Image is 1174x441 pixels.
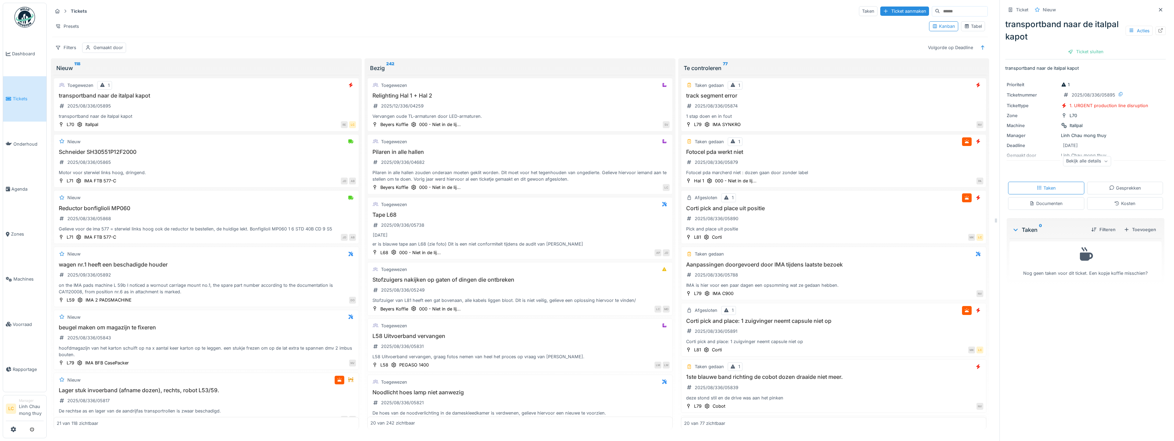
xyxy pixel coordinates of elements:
[1061,81,1070,88] div: 1
[1007,102,1058,109] div: Tickettype
[695,215,738,222] div: 2025/08/336/05890
[380,249,388,256] div: L68
[684,64,984,72] div: Te controleren
[1070,112,1077,119] div: L70
[11,231,44,237] span: Zones
[1037,185,1056,191] div: Taken
[84,234,116,240] div: IMA FTB 577-C
[13,276,44,282] span: Machines
[57,205,356,212] h3: Reductor bonfiglioli MP060
[976,347,983,353] div: LC
[1012,226,1086,234] div: Taken
[1070,122,1083,129] div: Itallpal
[370,149,670,155] h3: Pilaren in alle hallen
[695,384,738,391] div: 2025/08/336/05839
[1063,156,1111,166] div: Bekijk alle details
[663,362,670,369] div: LM
[57,226,356,232] div: Gelieve voor de ima 577 = sterwiel links hoog ook de reductor te bestellen, de huidige lekt. Bonf...
[74,64,80,72] sup: 118
[57,261,356,268] h3: wagen nr.1 heeft een beschadigde houder
[52,43,79,53] div: Filters
[67,397,110,404] div: 2025/08/336/05817
[976,290,983,297] div: NV
[976,121,983,128] div: NV
[11,186,44,192] span: Agenda
[57,169,356,176] div: Motor voor sterwiel links hoog, dringend.
[67,103,111,109] div: 2025/08/336/05895
[1007,132,1164,139] div: Linh Chau mong thuy
[663,306,670,313] div: MD
[655,306,661,313] div: LC
[684,282,983,289] div: IMA is hier voor een paar dagen een opsomming wat ze gedaan hebben.
[68,8,90,14] strong: Tickets
[370,297,670,304] div: Stofzuiger van L81 heeft een gat bovenaan, alle kabels liggen bloot. Dit is niet veilig, gelieve ...
[684,420,725,426] div: 20 van 77 zichtbaar
[1114,200,1136,207] div: Kosten
[859,6,877,16] div: Taken
[684,205,983,212] h3: Corti pick and place uit positie
[663,249,670,256] div: JD
[381,201,407,208] div: Toegewezen
[1016,7,1028,13] div: Ticket
[19,398,44,403] div: Manager
[381,399,424,406] div: 2025/08/336/05821
[976,178,983,184] div: PA
[3,167,46,212] a: Agenda
[349,178,356,184] div: AB
[349,416,356,423] div: LM
[380,306,408,312] div: Beyers Koffie
[1072,92,1115,98] div: 2025/08/336/05895
[341,178,348,184] div: JD
[380,184,408,191] div: Beyers Koffie
[19,398,44,419] li: Linh Chau mong thuy
[370,241,670,247] div: er is blauwe tape aan L68 (zie foto) Dit is een niet conformiteit tijdens de audit van [PERSON_NAME]
[67,416,77,422] div: Hal 1
[3,257,46,302] a: Machines
[684,169,983,176] div: Fotocel pda marcherd niet : dozen gaan door zonder label
[1088,225,1118,234] div: Filteren
[84,178,116,184] div: IMA FTB 577-C
[67,178,73,184] div: L71
[684,226,983,232] div: Pick and place uit positie
[341,416,348,423] div: CB
[373,232,388,238] div: [DATE]
[684,318,983,324] h3: Corti pick and place: 1 zuigvinger neemt capsule niet op
[1005,18,1166,43] div: transportband naar de italpal kapot
[349,121,356,128] div: LC
[932,23,955,30] div: Kanban
[381,159,425,166] div: 2025/09/336/04682
[655,362,661,369] div: LM
[341,234,348,241] div: JD
[976,234,983,241] div: LC
[695,159,738,166] div: 2025/08/336/05879
[85,360,129,366] div: IMA BFB CasePacker
[67,194,80,201] div: Nieuw
[56,64,356,72] div: Nieuw
[6,398,44,421] a: LC ManagerLinh Chau mong thuy
[663,184,670,191] div: LC
[370,410,670,416] div: De hoes van de noodverlichting in de dameskleedkamer is verdwenen, gelieve hiervoor een nieuwe te...
[67,234,73,240] div: L71
[108,82,110,89] div: 1
[663,121,670,128] div: SV
[723,64,728,72] sup: 77
[52,21,82,31] div: Presets
[380,362,388,368] div: L58
[370,389,670,396] h3: Noodlicht hoes lamp niet aanwezig
[695,251,724,257] div: Taken gedaan
[349,234,356,241] div: AB
[1039,226,1042,234] sup: 0
[370,212,670,218] h3: Tape L68
[880,7,929,16] div: Ticket aanmaken
[370,420,415,426] div: 20 van 242 zichtbaar
[694,121,702,128] div: L79
[57,282,356,295] div: on the IMA pads machine L 59b I noticed a wornout carriage mount no.1, the spare part number acco...
[713,290,734,297] div: IMA C900
[684,92,983,99] h3: track segment error
[12,50,44,57] span: Dashboard
[732,194,734,201] div: 1
[67,377,80,383] div: Nieuw
[57,345,356,358] div: hoofdmagazijn van het karton schuift op na x aantal keer karton op te leggen. een stukje frezen o...
[419,121,461,128] div: 000 - Niet in de lij...
[695,328,737,335] div: 2025/08/336/05891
